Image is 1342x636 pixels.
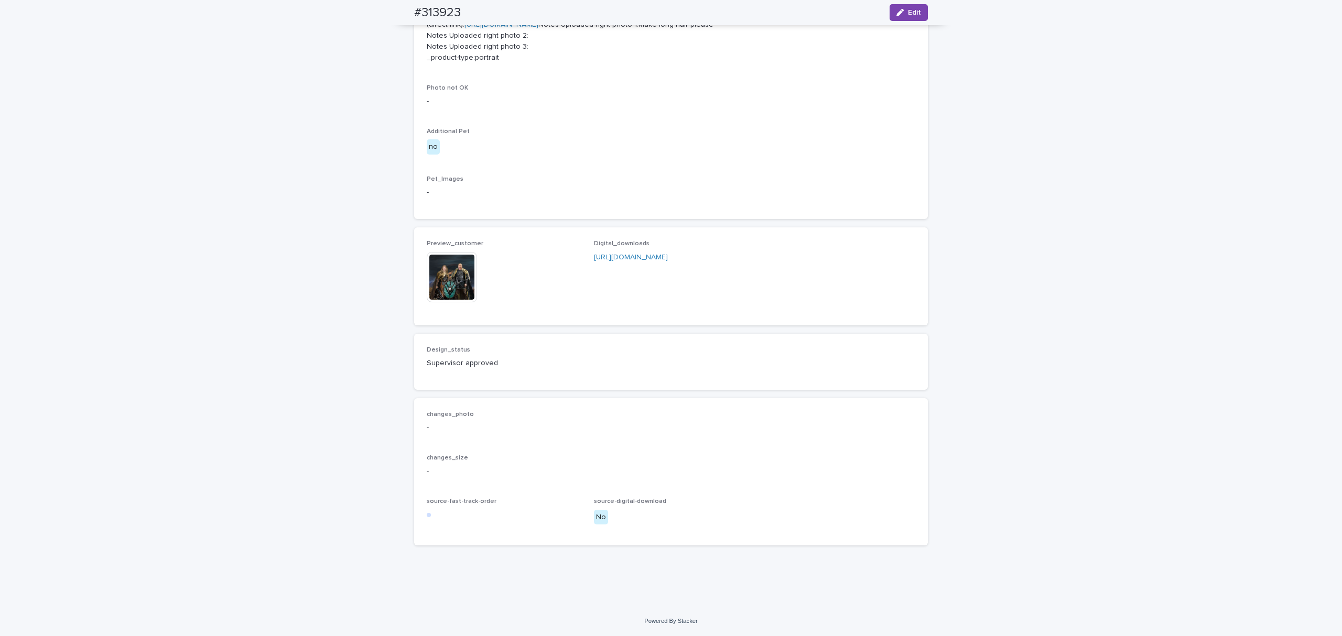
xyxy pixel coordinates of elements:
a: Powered By Stacker [644,618,697,624]
p: - [427,96,915,107]
button: Edit [890,4,928,21]
h2: #313923 [414,5,461,20]
p: Supervisor approved [427,358,581,369]
a: [URL][DOMAIN_NAME] [594,254,668,261]
span: Additional Pet [427,128,470,135]
span: changes_size [427,455,468,461]
span: source-digital-download [594,498,666,505]
span: Digital_downloads [594,240,650,247]
span: Edit [908,9,921,16]
p: - [427,466,915,477]
span: Preview_customer [427,240,483,247]
div: no [427,139,440,155]
span: Pet_Images [427,176,463,182]
span: changes_photo [427,411,474,418]
p: - [427,422,915,433]
p: - [427,187,915,198]
span: Photo not OK [427,85,468,91]
span: source-fast-track-order [427,498,496,505]
span: Design_status [427,347,470,353]
div: No [594,510,608,525]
